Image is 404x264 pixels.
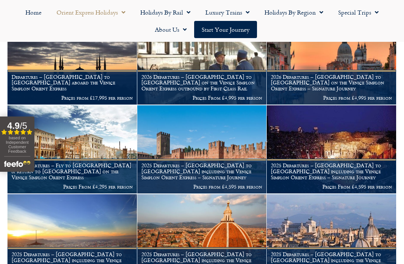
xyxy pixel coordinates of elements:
h1: Departures – [GEOGRAPHIC_DATA] to [GEOGRAPHIC_DATA] aboard the Venice Simplon Orient Express [12,74,133,91]
nav: Menu [4,4,400,38]
a: Luxury Trains [198,4,257,21]
p: Prices from £4,995 per person [271,95,392,101]
h1: 2026 Departures – [GEOGRAPHIC_DATA] to [GEOGRAPHIC_DATA] on the Venice Simplon Orient Express – S... [271,74,392,91]
a: 2025 Departures – [GEOGRAPHIC_DATA] to [GEOGRAPHIC_DATA] including the Venice Simplon Orient Expr... [267,105,397,194]
h1: 2025 Departures – [GEOGRAPHIC_DATA] to [GEOGRAPHIC_DATA] including the Venice Simplon Orient Expr... [271,162,392,180]
a: About Us [147,21,194,38]
a: Home [18,4,49,21]
a: Start your Journey [194,21,257,38]
h1: 2025 Departures – [GEOGRAPHIC_DATA] to [GEOGRAPHIC_DATA] including the Venice Simplon Orient Expr... [141,162,263,180]
img: venice aboard the Orient Express [7,105,137,193]
h1: 2026 Departures – [GEOGRAPHIC_DATA] to [GEOGRAPHIC_DATA] on the Venice Simplon Orient Express out... [141,74,263,91]
p: Prices From £4,995 per person [141,95,263,101]
a: 2025 Departures – [GEOGRAPHIC_DATA] to [GEOGRAPHIC_DATA] including the Venice Simplon Orient Expr... [137,105,267,194]
p: Prices From £4,595 per person [271,184,392,190]
a: Orient Express Holidays [49,4,133,21]
a: Special Trips [331,4,386,21]
a: Holidays by Region [257,4,331,21]
a: 2026 Departures – [GEOGRAPHIC_DATA] to [GEOGRAPHIC_DATA] on the Venice Simplon Orient Express out... [137,17,267,105]
a: 2026 Departures – [GEOGRAPHIC_DATA] to [GEOGRAPHIC_DATA] on the Venice Simplon Orient Express – S... [267,17,397,105]
a: 2025 Departures – Fly to [GEOGRAPHIC_DATA] & return to [GEOGRAPHIC_DATA] on the Venice Simplon Or... [7,105,137,194]
p: Prices From £4,295 per person [12,184,133,190]
p: Prices from £17,995 per person [12,95,133,101]
a: Departures – [GEOGRAPHIC_DATA] to [GEOGRAPHIC_DATA] aboard the Venice Simplon Orient Express Pric... [7,17,137,105]
p: Prices from £4,595 per person [141,184,263,190]
h1: 2025 Departures – Fly to [GEOGRAPHIC_DATA] & return to [GEOGRAPHIC_DATA] on the Venice Simplon Or... [12,162,133,180]
img: Orient Express Special Venice compressed [267,17,396,105]
a: Holidays by Rail [133,4,198,21]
